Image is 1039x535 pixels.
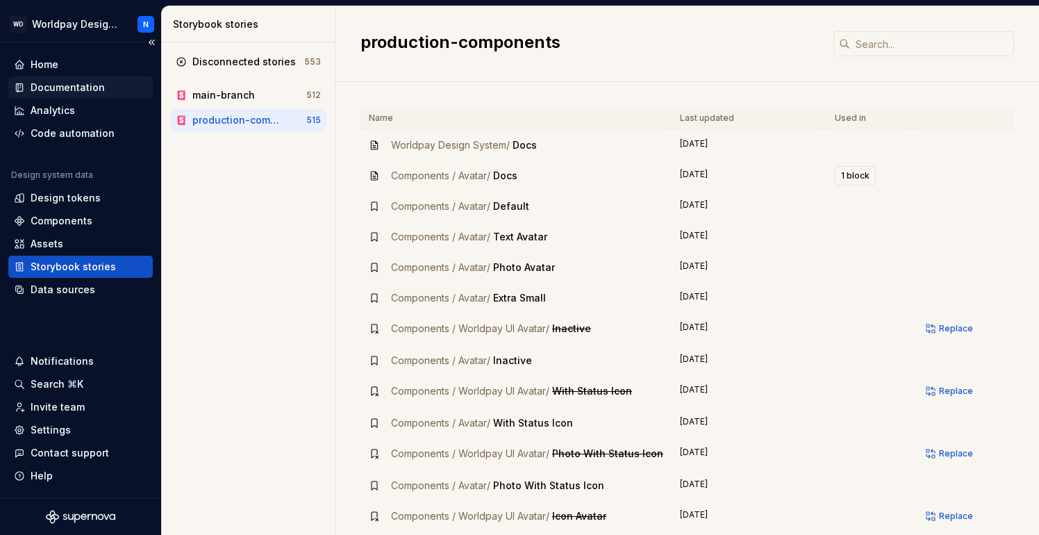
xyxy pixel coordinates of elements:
td: [DATE] [672,345,826,376]
span: Photo With Status Icon [493,479,604,491]
a: Documentation [8,76,153,99]
div: Analytics [31,104,75,117]
td: [DATE] [672,252,826,283]
span: Components / Avatar / [391,261,490,273]
div: production-components [192,113,283,127]
button: Replace [922,381,979,401]
div: 515 [306,115,321,126]
div: 553 [304,56,321,67]
button: Notifications [8,350,153,372]
span: With Status Icon [552,385,632,397]
div: Worldpay Design System [32,17,121,31]
input: Search... [850,31,1014,56]
td: [DATE] [672,130,826,161]
div: Code automation [31,126,115,140]
div: Documentation [31,81,105,94]
button: WDWorldpay Design SystemN [3,9,158,39]
a: Settings [8,419,153,441]
div: Design system data [11,170,93,181]
div: Notifications [31,354,94,368]
div: Assets [31,237,63,251]
button: Search ⌘K [8,373,153,395]
div: Invite team [31,400,85,414]
span: Replace [939,448,973,459]
span: Docs [493,170,517,181]
span: With Status Icon [493,417,573,429]
a: Components [8,210,153,232]
div: Components [31,214,92,228]
span: Default [493,200,529,212]
div: Disconnected stories [192,55,296,69]
td: [DATE] [672,222,826,252]
a: Analytics [8,99,153,122]
span: Components / Worldpay UI Avatar / [391,510,549,522]
span: Photo Avatar [493,261,555,273]
span: 1 block [841,170,870,181]
div: 512 [306,90,321,101]
button: Contact support [8,442,153,464]
a: Code automation [8,122,153,145]
span: Inactive [552,322,591,334]
div: main-branch [192,88,255,102]
a: Invite team [8,396,153,418]
td: [DATE] [672,376,826,408]
span: Replace [939,386,973,397]
td: [DATE] [672,191,826,222]
div: Help [31,469,53,483]
span: Replace [939,323,973,334]
span: Docs [513,139,537,151]
button: Replace [922,319,979,338]
div: Search ⌘K [31,377,83,391]
span: Extra Small [493,292,546,304]
span: Components / Avatar / [391,479,490,491]
span: Components / Avatar / [391,417,490,429]
span: Worldpay Design System / [391,139,510,151]
button: Replace [922,507,979,526]
span: Photo With Status Icon [552,447,663,459]
a: Design tokens [8,187,153,209]
button: Replace [922,444,979,463]
td: [DATE] [672,283,826,313]
a: Storybook stories [8,256,153,278]
td: [DATE] [672,470,826,501]
div: Storybook stories [31,260,116,274]
td: [DATE] [672,160,826,191]
button: Collapse sidebar [142,33,161,52]
div: N [143,19,149,30]
td: [DATE] [672,501,826,533]
span: Components / Avatar / [391,292,490,304]
div: Design tokens [31,191,101,205]
span: Components / Worldpay UI Avatar / [391,322,549,334]
span: Components / Worldpay UI Avatar / [391,385,549,397]
a: main-branch512 [170,84,326,106]
td: [DATE] [672,408,826,438]
div: Settings [31,423,71,437]
a: Disconnected stories553 [170,51,326,73]
td: [DATE] [672,438,826,470]
button: 1 block [835,166,876,186]
a: Home [8,53,153,76]
th: Last updated [672,107,826,130]
svg: Supernova Logo [46,510,115,524]
button: Help [8,465,153,487]
div: Storybook stories [173,17,329,31]
span: Replace [939,511,973,522]
a: production-components515 [170,109,326,131]
span: Text Avatar [493,231,547,242]
span: Inactive [493,354,532,366]
a: Assets [8,233,153,255]
div: WD [10,16,26,33]
div: Data sources [31,283,95,297]
th: Used in [826,107,914,130]
span: Components / Avatar / [391,231,490,242]
span: Icon Avatar [552,510,606,522]
td: [DATE] [672,313,826,345]
a: Data sources [8,279,153,301]
span: Components / Avatar / [391,354,490,366]
span: Components / Avatar / [391,170,490,181]
th: Name [360,107,672,130]
h2: production-components [360,31,817,53]
span: Components / Worldpay UI Avatar / [391,447,549,459]
div: Home [31,58,58,72]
